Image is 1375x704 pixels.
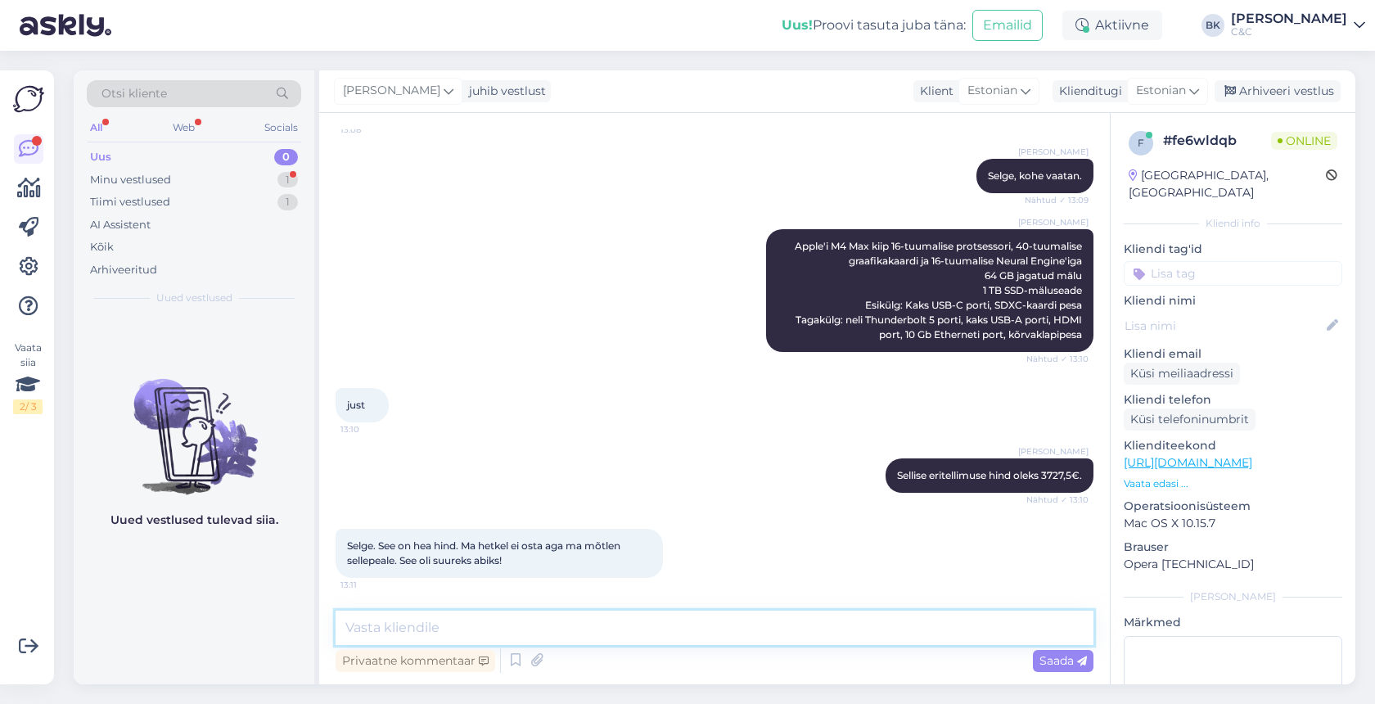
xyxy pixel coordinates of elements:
[1124,556,1342,573] p: Opera [TECHNICAL_ID]
[1231,12,1347,25] div: [PERSON_NAME]
[1018,146,1089,158] span: [PERSON_NAME]
[90,262,157,278] div: Arhiveeritud
[156,291,232,305] span: Uued vestlused
[1231,25,1347,38] div: C&C
[13,399,43,414] div: 2 / 3
[340,423,402,435] span: 13:10
[169,117,198,138] div: Web
[1018,216,1089,228] span: [PERSON_NAME]
[1124,241,1342,258] p: Kliendi tag'id
[277,172,298,188] div: 1
[967,82,1017,100] span: Estonian
[1124,455,1252,470] a: [URL][DOMAIN_NAME]
[1124,216,1342,231] div: Kliendi info
[1124,476,1342,491] p: Vaata edasi ...
[972,10,1043,41] button: Emailid
[897,469,1082,481] span: Sellise eritellimuse hind oleks 3727,5€.
[1125,317,1323,335] input: Lisa nimi
[13,83,44,115] img: Askly Logo
[1124,589,1342,604] div: [PERSON_NAME]
[782,17,813,33] b: Uus!
[347,399,365,411] span: just
[347,539,623,566] span: Selge. See on hea hind. Ma hetkel ei osta aga ma mõtlen sellepeale. See oli suureks abiks!
[1124,408,1256,431] div: Küsi telefoninumbrit
[90,149,111,165] div: Uus
[101,85,167,102] span: Otsi kliente
[90,239,114,255] div: Kõik
[1136,82,1186,100] span: Estonian
[1124,261,1342,286] input: Lisa tag
[1271,132,1337,150] span: Online
[343,82,440,100] span: [PERSON_NAME]
[1039,653,1087,668] span: Saada
[1124,345,1342,363] p: Kliendi email
[90,217,151,233] div: AI Assistent
[1138,137,1144,149] span: f
[1201,14,1224,37] div: BK
[1018,445,1089,458] span: [PERSON_NAME]
[1124,614,1342,631] p: Märkmed
[90,172,171,188] div: Minu vestlused
[1124,292,1342,309] p: Kliendi nimi
[261,117,301,138] div: Socials
[336,650,495,672] div: Privaatne kommentaar
[90,194,170,210] div: Tiimi vestlused
[1124,498,1342,515] p: Operatsioonisüsteem
[1124,437,1342,454] p: Klienditeekond
[13,341,43,414] div: Vaata siia
[1129,167,1326,201] div: [GEOGRAPHIC_DATA], [GEOGRAPHIC_DATA]
[913,83,953,100] div: Klient
[1026,353,1089,365] span: Nähtud ✓ 13:10
[274,149,298,165] div: 0
[1026,494,1089,506] span: Nähtud ✓ 13:10
[74,350,314,497] img: No chats
[1124,515,1342,532] p: Mac OS X 10.15.7
[795,240,1084,341] span: Apple'i M4 Max kiip 16-tuumalise protsessori, 40-tuumalise graafikakaardi ja 16-tuumalise Neural ...
[1124,363,1240,385] div: Küsi meiliaadressi
[110,512,278,529] p: Uued vestlused tulevad siia.
[988,169,1082,182] span: Selge, kohe vaatan.
[1163,131,1271,151] div: # fe6wldqb
[1053,83,1122,100] div: Klienditugi
[462,83,546,100] div: juhib vestlust
[87,117,106,138] div: All
[1062,11,1162,40] div: Aktiivne
[1124,539,1342,556] p: Brauser
[340,579,402,591] span: 13:11
[277,194,298,210] div: 1
[1231,12,1365,38] a: [PERSON_NAME]C&C
[1215,80,1341,102] div: Arhiveeri vestlus
[340,124,402,136] span: 13:08
[1124,391,1342,408] p: Kliendi telefon
[1025,194,1089,206] span: Nähtud ✓ 13:09
[782,16,966,35] div: Proovi tasuta juba täna:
